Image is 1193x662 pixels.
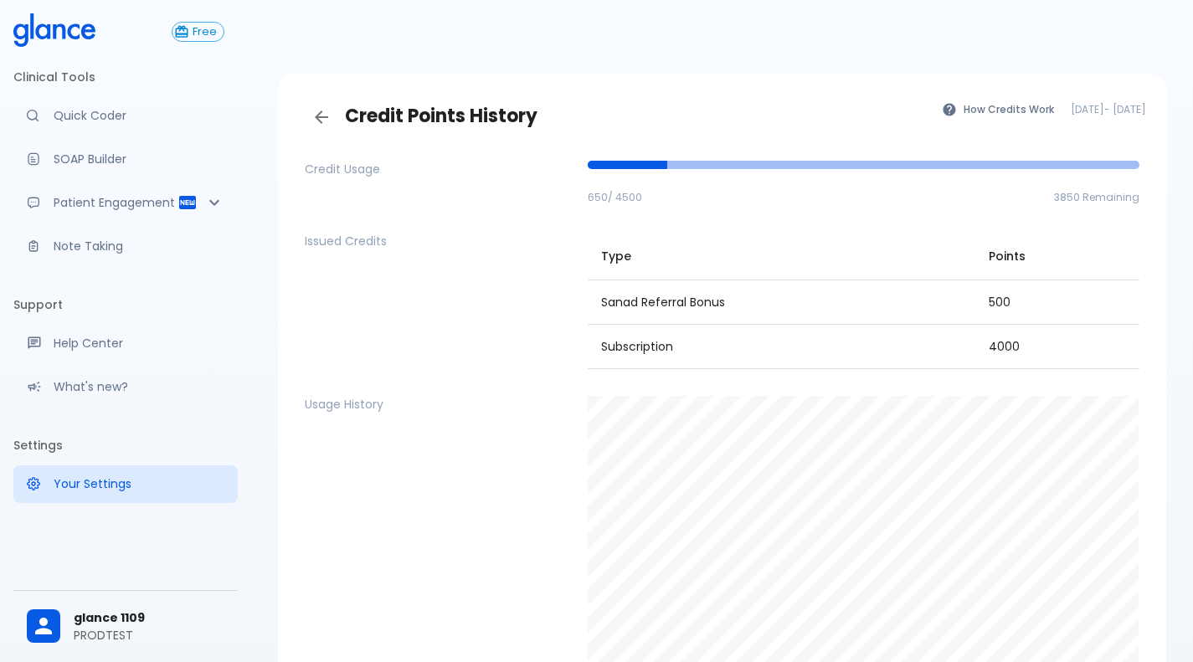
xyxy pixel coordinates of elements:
[186,26,224,38] span: Free
[172,22,238,42] a: Click to view or change your subscription
[305,233,574,249] p: Issued Credits
[13,425,238,465] li: Settings
[588,190,642,204] span: 650 / 4500
[1071,102,1104,116] time: [DATE]
[13,228,238,264] a: Advanced note-taking
[13,97,238,134] a: Moramiz: Find ICD10AM codes instantly
[1113,102,1146,116] time: [DATE]
[54,475,224,492] p: Your Settings
[975,233,1139,280] th: Points
[588,324,976,368] td: Subscription
[305,161,574,177] p: Credit Usage
[13,57,238,97] li: Clinical Tools
[13,285,238,325] li: Support
[54,107,224,124] p: Quick Coder
[305,396,574,413] p: Usage History
[933,97,1064,121] button: How Credits Work
[588,280,976,324] td: Sanad Referral Bonus
[975,280,1139,324] td: 500
[172,22,224,42] button: Free
[13,141,238,177] a: Docugen: Compose a clinical documentation in seconds
[54,335,224,352] p: Help Center
[1054,190,1139,204] span: 3850 Remaining
[13,465,238,502] a: Manage your settings
[975,324,1139,368] td: 4000
[54,238,224,254] p: Note Taking
[74,609,224,627] span: glance 1109
[13,325,238,362] a: Get help from our support team
[13,598,238,655] div: glance 1109PRODTEST
[305,100,338,134] a: Back
[54,194,177,211] p: Patient Engagement
[13,184,238,221] div: Patient Reports & Referrals
[74,627,224,644] p: PRODTEST
[1071,101,1146,118] span: -
[305,100,933,134] h3: Credit Points History
[588,233,976,280] th: Type
[13,368,238,405] div: Recent updates and feature releases
[54,378,224,395] p: What's new?
[54,151,224,167] p: SOAP Builder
